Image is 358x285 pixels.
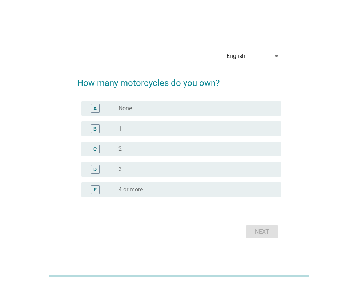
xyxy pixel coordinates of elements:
h2: How many motorcycles do you own? [77,69,281,90]
div: D [93,166,97,173]
div: English [226,53,245,59]
label: 1 [118,125,122,132]
div: E [94,186,97,194]
div: A [93,105,97,112]
label: 3 [118,166,122,173]
label: None [118,105,132,112]
i: arrow_drop_down [272,52,281,61]
div: B [93,125,97,133]
label: 2 [118,145,122,153]
label: 4 or more [118,186,143,193]
div: C [93,145,97,153]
